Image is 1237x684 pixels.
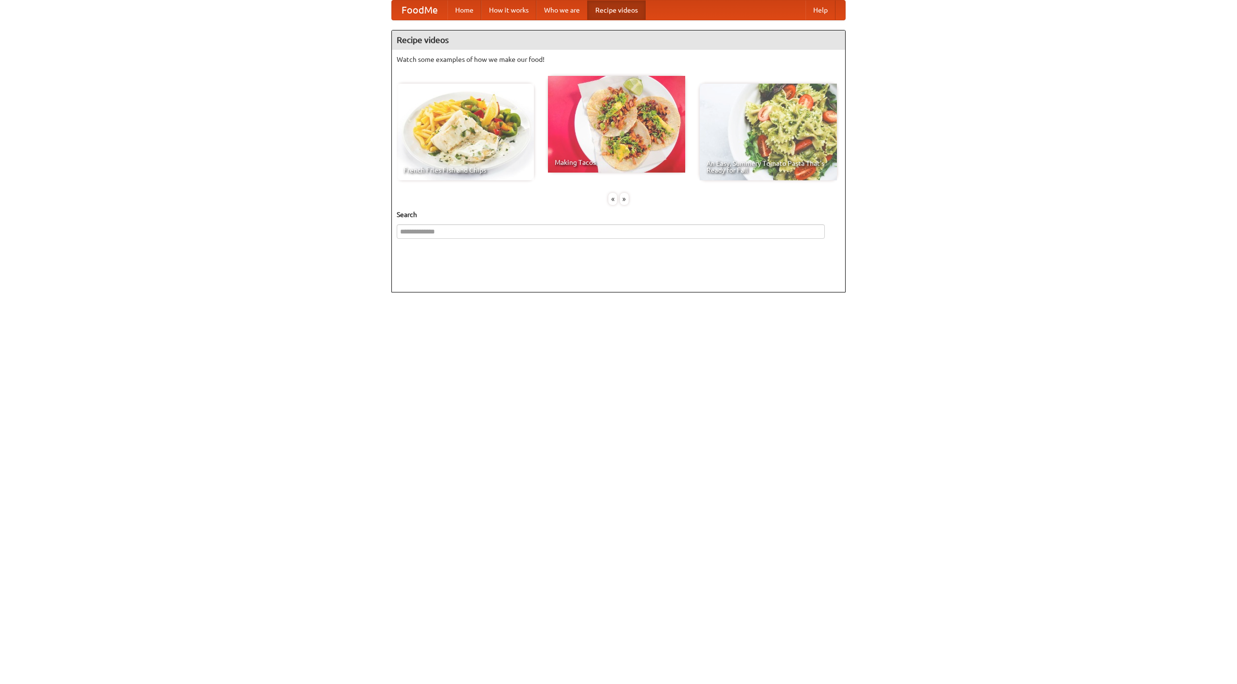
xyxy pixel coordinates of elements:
[536,0,588,20] a: Who we are
[620,193,629,205] div: »
[608,193,617,205] div: «
[481,0,536,20] a: How it works
[397,210,840,219] h5: Search
[805,0,835,20] a: Help
[403,167,527,174] span: French Fries Fish and Chips
[397,84,534,180] a: French Fries Fish and Chips
[447,0,481,20] a: Home
[706,160,830,174] span: An Easy, Summery Tomato Pasta That's Ready for Fall
[700,84,837,180] a: An Easy, Summery Tomato Pasta That's Ready for Fall
[392,30,845,50] h4: Recipe videos
[397,55,840,64] p: Watch some examples of how we make our food!
[588,0,646,20] a: Recipe videos
[555,159,678,166] span: Making Tacos
[392,0,447,20] a: FoodMe
[548,76,685,173] a: Making Tacos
